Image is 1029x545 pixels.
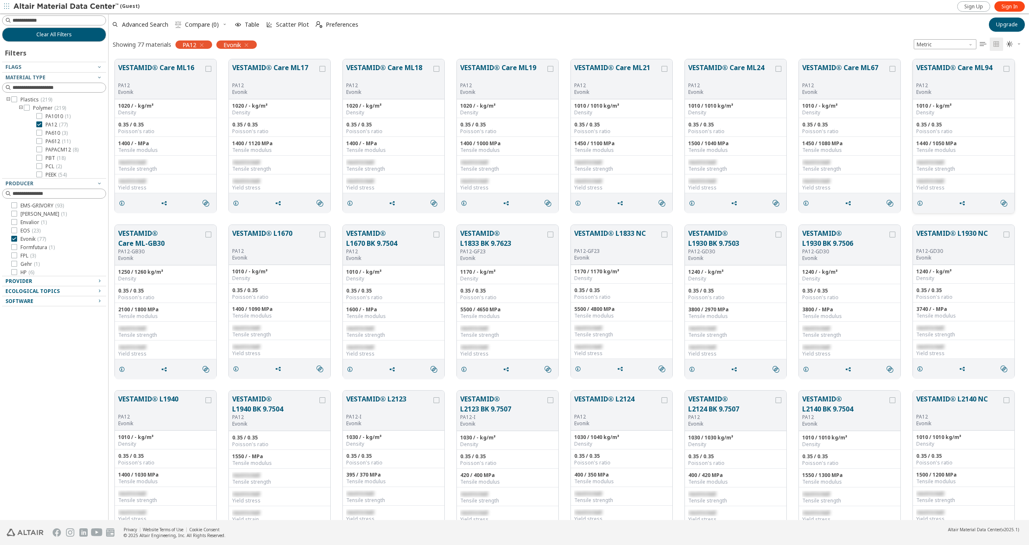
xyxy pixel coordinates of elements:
span: PA12 [182,41,196,48]
div: Density [688,109,783,116]
span: ( 1 ) [61,210,67,217]
div: PA12-I [460,414,546,421]
button: Similar search [769,361,786,378]
span: Table [245,22,259,28]
i:  [773,366,779,373]
p: Evonik [346,89,432,96]
div: Tensile modulus [460,147,555,154]
span: Advanced Search [122,22,168,28]
button: Share [385,361,403,378]
button: Similar search [199,195,216,212]
p: Evonik [232,89,318,96]
span: ( 11 ) [62,138,71,145]
button: VESTAMID® L2140 BK 9.7504 [802,394,888,414]
button: VESTAMID® Care ML21 [574,63,660,82]
button: Details [229,361,246,377]
i:  [773,200,779,207]
span: Material Type [5,74,46,81]
button: Similar search [199,361,216,378]
button: Share [385,195,403,212]
div: Poisson's ratio [802,128,897,135]
i:  [887,366,893,373]
button: VESTAMID® L1930 NC [916,228,1002,248]
i:  [317,200,323,207]
button: VESTAMID® Care ML24 [688,63,774,82]
button: Share [499,361,517,378]
i:  [317,366,323,372]
div: 1010 / 1010 kg/m³ [688,103,783,109]
button: Share [613,361,631,377]
button: VESTAMID® Care ML-GB30 [118,228,204,248]
button: VESTAMID® Care ML94 [916,63,1002,82]
span: restricted [574,177,602,184]
span: restricted [232,159,260,166]
div: PA12-GD30 [688,248,774,255]
span: restricted [460,177,488,184]
span: Plastics [20,96,52,103]
div: Tensile modulus [688,147,783,154]
div: Density [118,109,213,116]
i: toogle group [18,105,24,111]
p: Evonik [688,255,774,262]
div: 1010 / - kg/m³ [802,103,897,109]
i:  [993,41,1000,48]
div: Filters [2,42,30,62]
button: Flags [2,62,106,72]
span: ( 1 ) [65,113,71,120]
span: ( 77 ) [59,121,68,128]
div: 1440 / 1050 MPa [916,140,1011,147]
div: 1020 / - kg/m³ [118,103,213,109]
div: Poisson's ratio [118,128,213,135]
div: Yield stress [232,184,327,191]
img: Altair Material Data Center [13,3,120,11]
button: Clear All Filters [2,28,106,42]
div: 1010 / - kg/m³ [916,103,1011,109]
button: Share [955,195,973,212]
span: [PERSON_NAME] [20,211,67,217]
span: Flags [5,63,21,71]
button: Similar search [997,361,1014,377]
div: PA12 [460,82,546,89]
button: Similar search [541,195,558,212]
div: Tensile modulus [232,147,327,154]
div: Yield stress [802,184,897,191]
button: Share [955,361,973,377]
p: Evonik [802,255,888,262]
span: PCL [46,163,62,170]
div: Showing 77 materials [113,40,171,48]
span: ( 3 ) [30,252,36,259]
button: VESTAMID® L1930 BK 9.7503 [688,228,774,248]
span: EOS [20,227,41,234]
div: Density [802,109,897,116]
span: Evonik [223,41,241,48]
p: Evonik [118,255,204,262]
div: Tensile modulus [916,147,1011,154]
button: Software [2,296,106,306]
div: PA12 [232,248,318,255]
i:  [980,41,986,48]
button: VESTAMID® Care ML17 [232,63,318,82]
i:  [175,21,182,28]
span: PA1010 [46,113,71,120]
button: VESTAMID® L1833 BK 9.7623 [460,228,546,248]
div: Yield stress [346,184,441,191]
button: Details [343,195,360,212]
p: Evonik [232,255,318,261]
div: Density [460,109,555,116]
i:  [1001,200,1007,207]
div: PA12-GB30 [118,248,204,255]
span: PAPACM12 [46,146,79,153]
i:  [431,366,437,373]
div: Tensile strength [232,166,327,172]
span: PBT [46,155,66,161]
span: ( 219 ) [41,96,52,103]
div: Poisson's ratio [574,128,669,135]
button: VESTAMID® L2124 BK 9.7507 [688,394,774,414]
a: Cookie Consent [189,527,220,532]
button: Share [271,361,289,377]
span: Provider [5,278,32,285]
div: 0.35 / 0.35 [232,121,327,128]
div: PA12 [916,82,1002,89]
button: Share [157,195,175,212]
a: Website Terms of Use [143,527,183,532]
